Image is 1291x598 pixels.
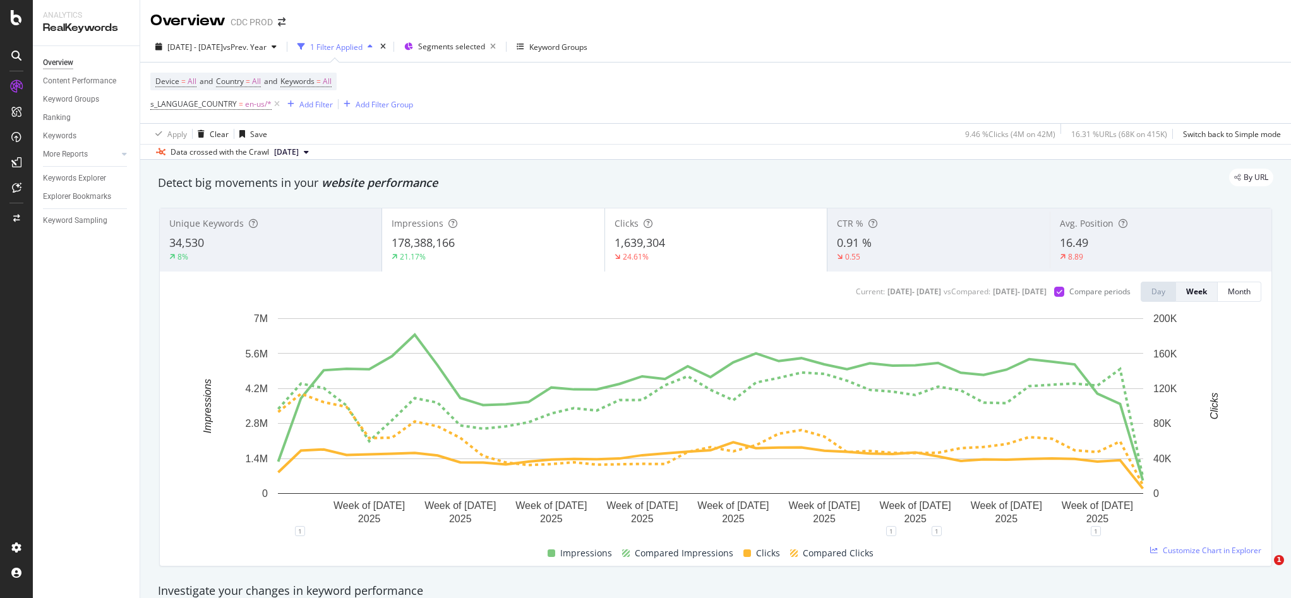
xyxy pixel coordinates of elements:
span: Customize Chart in Explorer [1163,545,1261,556]
a: Ranking [43,111,131,124]
span: All [188,73,196,90]
text: Week of [DATE] [788,500,860,511]
text: 80K [1153,418,1172,429]
div: legacy label [1229,169,1273,186]
div: 8.89 [1068,251,1083,262]
span: 1 [1274,555,1284,565]
a: Keywords Explorer [43,172,131,185]
text: Week of [DATE] [697,500,769,511]
span: = [246,76,250,87]
span: Avg. Position [1060,217,1114,229]
text: 2025 [995,513,1018,524]
span: s_LANGUAGE_COUNTRY [150,99,237,109]
div: Add Filter Group [356,99,413,110]
span: Device [155,76,179,87]
div: 21.17% [400,251,426,262]
text: 120K [1153,383,1177,394]
text: 40K [1153,453,1172,464]
span: = [239,99,243,109]
text: 2025 [449,513,472,524]
div: Explorer Bookmarks [43,190,111,203]
div: Compare periods [1069,286,1131,297]
div: Keywords [43,129,76,143]
text: 4.2M [245,383,268,394]
span: Country [216,76,244,87]
span: 0.91 % [837,235,872,250]
text: Impressions [202,379,213,433]
div: RealKeywords [43,21,129,35]
text: 200K [1153,313,1177,324]
span: All [252,73,261,90]
iframe: Intercom live chat [1248,555,1278,585]
div: 1 [886,526,896,536]
text: Week of [DATE] [515,500,587,511]
span: 34,530 [169,235,204,250]
text: Clicks [1209,393,1220,420]
button: Switch back to Simple mode [1178,124,1281,144]
div: 16.31 % URLs ( 68K on 415K ) [1071,129,1167,140]
span: 16.49 [1060,235,1088,250]
text: 2025 [358,513,381,524]
span: Clicks [615,217,639,229]
span: 2025 Sep. 19th [274,147,299,158]
a: Keyword Sampling [43,214,131,227]
text: 2025 [1086,513,1109,524]
div: 1 [1091,526,1101,536]
button: Segments selected [399,37,501,57]
a: Explorer Bookmarks [43,190,131,203]
div: 24.61% [623,251,649,262]
text: 2025 [722,513,745,524]
div: 8% [177,251,188,262]
span: Clicks [756,546,780,561]
div: Data crossed with the Crawl [171,147,269,158]
text: 0 [1153,488,1159,499]
span: en-us/* [245,95,272,113]
button: Save [234,124,267,144]
button: Month [1218,282,1261,302]
span: By URL [1244,174,1268,181]
text: Week of [DATE] [424,500,496,511]
div: 0.55 [845,251,860,262]
span: All [323,73,332,90]
div: [DATE] - [DATE] [887,286,941,297]
text: 2025 [904,513,927,524]
div: Overview [43,56,73,69]
text: Week of [DATE] [606,500,678,511]
div: 1 [295,526,305,536]
span: vs Prev. Year [223,42,267,52]
div: Ranking [43,111,71,124]
div: More Reports [43,148,88,161]
text: 2025 [540,513,563,524]
span: Compared Clicks [803,546,874,561]
span: Unique Keywords [169,217,244,229]
div: Overview [150,10,225,32]
button: Add Filter Group [339,97,413,112]
text: Week of [DATE] [971,500,1042,511]
div: Apply [167,129,187,140]
div: Switch back to Simple mode [1183,129,1281,140]
a: Keyword Groups [43,93,131,106]
button: Week [1176,282,1218,302]
div: 1 [932,526,942,536]
svg: A chart. [170,312,1252,531]
span: 1,639,304 [615,235,665,250]
text: 1.4M [245,453,268,464]
button: Add Filter [282,97,333,112]
a: Customize Chart in Explorer [1150,545,1261,556]
span: Impressions [560,546,612,561]
div: 9.46 % Clicks ( 4M on 42M ) [965,129,1055,140]
a: Content Performance [43,75,131,88]
div: Save [250,129,267,140]
span: Segments selected [418,41,485,52]
div: vs Compared : [944,286,990,297]
button: Keyword Groups [512,37,592,57]
text: 2.8M [245,418,268,429]
span: = [181,76,186,87]
span: and [264,76,277,87]
text: 5.6M [245,348,268,359]
button: Clear [193,124,229,144]
div: Analytics [43,10,129,21]
span: Compared Impressions [635,546,733,561]
text: 160K [1153,348,1177,359]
